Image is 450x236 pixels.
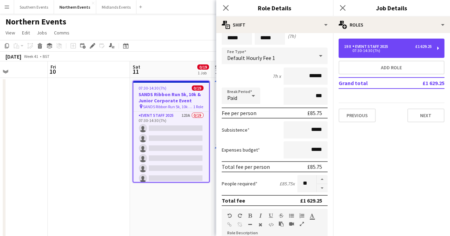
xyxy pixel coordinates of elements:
button: Fullscreen [299,221,304,227]
div: (7h) [288,33,296,39]
div: Total fee per person [222,163,270,170]
div: 7h x [273,73,281,79]
button: Increase [317,175,328,184]
span: 11 [132,68,140,75]
button: Redo [238,213,242,218]
button: Unordered List [289,213,294,218]
button: Underline [268,213,273,218]
span: 0/19 [192,85,204,91]
span: Week 41 [23,54,40,59]
h3: Role Details [216,3,333,12]
span: 07:30-14:30 (7h) [139,85,167,91]
h3: RT Kit Assistant - Everton 10k [215,91,292,103]
label: Subsistence [222,127,250,133]
div: £1 629.25 [300,197,322,204]
td: £1 629.25 [401,78,444,89]
div: 07:30-14:30 (7h) [344,49,432,52]
button: Southern Events [14,0,54,14]
h3: Everton 10k [215,157,292,163]
button: Add role [339,61,444,74]
span: Sun [215,64,223,70]
span: 12 [214,68,223,75]
h3: Job Details [333,3,450,12]
button: Strikethrough [279,213,284,218]
div: Fee per person [222,110,256,116]
div: Roles [333,17,450,33]
td: Grand total [339,78,401,89]
span: Jobs [37,30,47,36]
div: BST [43,54,50,59]
a: View [3,28,18,37]
button: Northern Events [54,0,96,14]
div: £1 629.25 [415,44,432,49]
button: Clear Formatting [258,222,263,227]
label: People required [222,181,257,187]
a: Jobs [34,28,50,37]
app-card-role: Kit Marshal2/206:45-12:15 (5h30m)[PERSON_NAME][PERSON_NAME] [215,111,292,144]
button: Previous [339,109,376,122]
div: Event Staff 2025 [352,44,391,49]
button: Horizontal Line [248,222,253,227]
span: Comms [54,30,69,36]
span: 10 [50,68,56,75]
button: Text Color [310,213,315,218]
button: Insert video [289,221,294,227]
button: HTML Code [268,222,273,227]
button: Paste as plain text [279,221,284,227]
span: 1 Role [194,104,204,109]
h1: Northern Events [6,17,66,27]
button: Italic [258,213,263,218]
a: Edit [19,28,33,37]
button: Ordered List [299,213,304,218]
span: Paid [227,94,237,101]
button: Bold [248,213,253,218]
span: Fri [51,64,56,70]
div: Total fee [222,197,245,204]
button: Decrease [317,184,328,193]
h3: SANDS Ribbon Run 5k, 10k & Junior Corporate Event [133,91,209,104]
div: £85.75 [307,163,322,170]
button: Midlands Events [96,0,136,14]
label: Expenses budget [222,147,260,153]
span: Default Hourly Fee 1 [227,54,275,61]
button: Undo [227,213,232,218]
div: £85.75 x [279,181,295,187]
a: Comms [51,28,72,37]
span: 0/19 [197,64,209,70]
span: Sat [133,64,140,70]
button: Next [407,109,444,122]
span: View [6,30,15,36]
div: £85.75 [307,110,322,116]
div: [DATE] [6,53,21,60]
div: 19 x [344,44,352,49]
app-job-card: 06:45-12:15 (5h30m)2/2RT Kit Assistant - Everton 10k Everton 10k1 RoleKit Marshal2/206:45-12:15 (... [215,81,292,144]
span: SANDS Ribbon Run 5k, 10k & Junior Corporate Event [143,104,194,109]
div: 1 Job [198,70,209,75]
div: Shift [216,17,333,33]
app-job-card: 07:30-14:30 (7h)0/19SANDS Ribbon Run 5k, 10k & Junior Corporate Event SANDS Ribbon Run 5k, 10k & ... [133,81,210,183]
span: Edit [22,30,30,36]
